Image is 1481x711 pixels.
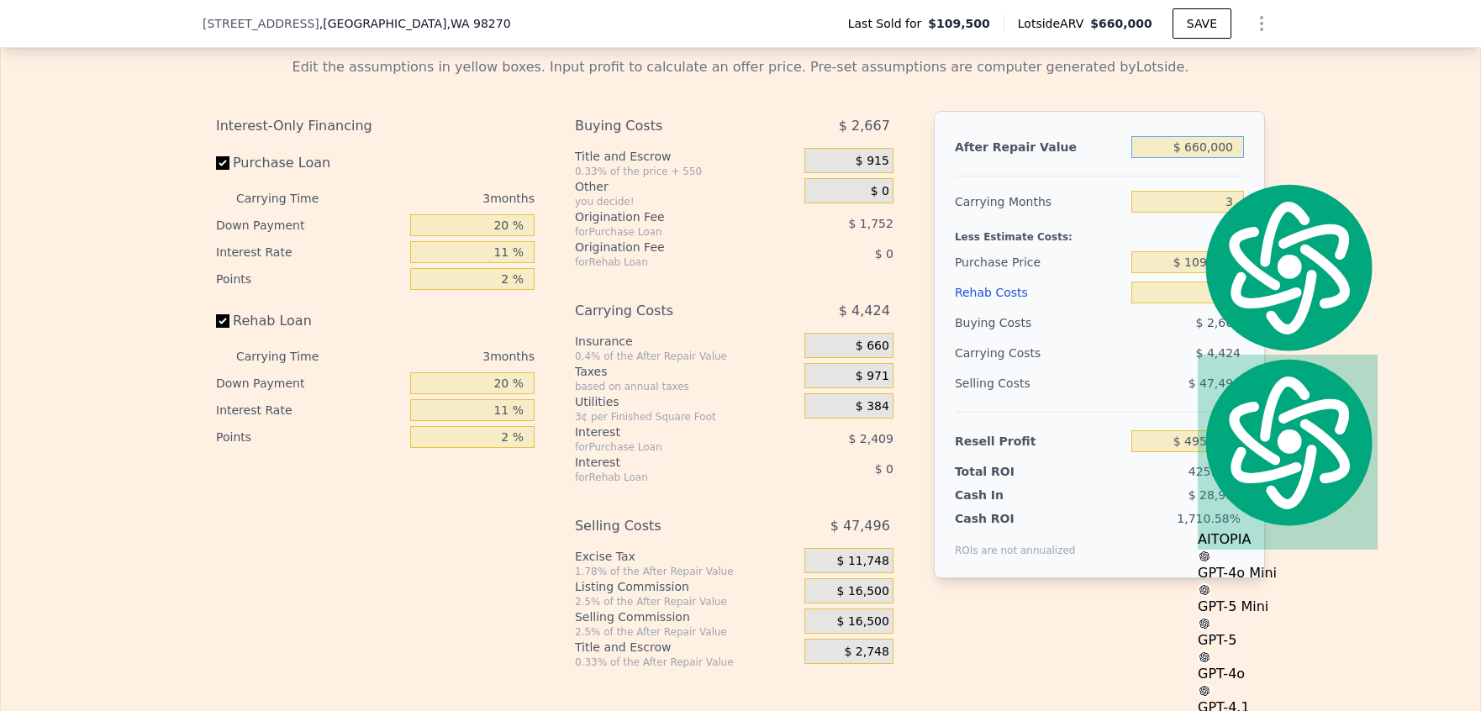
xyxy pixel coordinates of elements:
div: GPT-5 Mini [1198,583,1378,617]
span: $ 47,496 [1188,377,1241,390]
img: gpt-black.svg [1198,550,1211,563]
div: After Repair Value [955,132,1125,162]
input: Rehab Loan [216,314,229,328]
div: 3¢ per Finished Square Foot [575,410,798,424]
div: Cash ROI [955,510,1076,527]
img: gpt-black.svg [1198,583,1211,597]
div: 0.33% of the After Repair Value [575,656,798,669]
div: Selling Commission [575,608,798,625]
div: AITOPIA [1198,355,1378,550]
div: Selling Costs [575,511,762,541]
div: ROIs are not annualized [955,527,1076,557]
div: Points [216,424,403,450]
img: logo.svg [1198,355,1378,529]
img: gpt-black.svg [1198,684,1211,698]
div: Title and Escrow [575,639,798,656]
label: Rehab Loan [216,306,403,336]
span: $109,500 [928,15,990,32]
div: 3 months [352,185,535,212]
input: Purchase Loan [216,156,229,170]
div: for Rehab Loan [575,471,762,484]
div: Carrying Costs [575,296,762,326]
div: 3 months [352,343,535,370]
span: $ 2,667 [839,111,890,141]
span: 425.34% [1188,465,1241,478]
span: $660,000 [1090,17,1152,30]
div: Carrying Time [236,185,345,212]
div: Less Estimate Costs: [955,217,1244,247]
div: Interest [575,454,762,471]
img: gpt-black.svg [1198,650,1211,664]
span: $ 2,667 [1196,316,1241,329]
span: $ 1,752 [848,217,893,230]
div: Resell Profit [955,426,1125,456]
div: Buying Costs [955,308,1125,338]
span: $ 2,748 [844,645,888,660]
div: GPT-4o Mini [1198,550,1378,583]
span: [STREET_ADDRESS] [203,15,319,32]
span: , WA 98270 [446,17,510,30]
div: 2.5% of the After Repair Value [575,625,798,639]
span: $ 16,500 [837,584,889,599]
span: $ 4,424 [839,296,890,326]
span: $ 11,748 [837,554,889,569]
div: Title and Escrow [575,148,798,165]
div: Points [216,266,403,292]
div: Purchase Price [955,247,1125,277]
span: $ 0 [871,184,889,199]
div: GPT-4o [1198,650,1378,684]
div: Insurance [575,333,798,350]
div: you decide! [575,195,798,208]
div: Origination Fee [575,208,762,225]
div: Total ROI [955,463,1060,480]
button: SAVE [1173,8,1231,39]
div: Down Payment [216,370,403,397]
div: Interest Rate [216,397,403,424]
span: $ 0 [875,462,893,476]
div: for Rehab Loan [575,255,762,269]
div: Interest [575,424,762,440]
span: Last Sold for [848,15,929,32]
span: $ 384 [856,399,889,414]
label: Purchase Loan [216,148,403,178]
span: $ 0 [875,247,893,261]
div: GPT-5 [1198,617,1378,650]
span: 1,710.58% [1177,512,1241,525]
div: based on annual taxes [575,380,798,393]
div: Selling Costs [955,368,1125,398]
div: Cash In [955,487,1060,503]
div: Edit the assumptions in yellow boxes. Input profit to calculate an offer price. Pre-set assumptio... [216,57,1265,77]
div: 1.78% of the After Repair Value [575,565,798,578]
span: $ 971 [856,369,889,384]
div: Taxes [575,363,798,380]
div: Carrying Months [955,187,1125,217]
div: Interest Rate [216,239,403,266]
div: Other [575,178,798,195]
div: Listing Commission [575,578,798,595]
span: $ 4,424 [1196,346,1241,360]
div: Rehab Costs [955,277,1125,308]
span: , [GEOGRAPHIC_DATA] [319,15,511,32]
div: for Purchase Loan [575,225,762,239]
div: Carrying Time [236,343,345,370]
span: $ 2,409 [848,432,893,445]
button: Show Options [1245,7,1278,40]
span: Lotside ARV [1018,15,1090,32]
div: 2.5% of the After Repair Value [575,595,798,608]
span: $ 915 [856,154,889,169]
span: $ 16,500 [837,614,889,629]
span: $ 28,991 [1188,488,1241,502]
img: logo.svg [1198,180,1378,355]
div: 0.33% of the price + 550 [575,165,798,178]
div: Interest-Only Financing [216,111,535,141]
span: $ 660 [856,339,889,354]
div: Excise Tax [575,548,798,565]
div: Carrying Costs [955,338,1060,368]
div: Buying Costs [575,111,762,141]
img: gpt-black.svg [1198,617,1211,630]
div: Utilities [575,393,798,410]
div: Down Payment [216,212,403,239]
div: 0.4% of the After Repair Value [575,350,798,363]
span: $ 47,496 [830,511,890,541]
div: for Purchase Loan [575,440,762,454]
